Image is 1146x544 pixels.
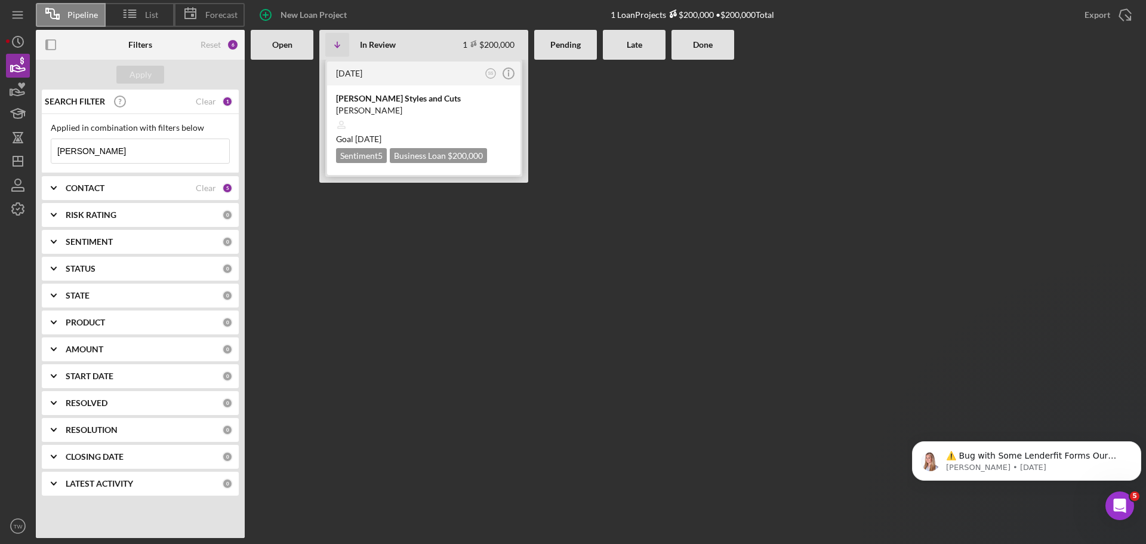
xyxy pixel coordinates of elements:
b: In Review [360,40,396,50]
time: 2025-06-18 21:47 [336,68,362,78]
b: STATE [66,291,90,300]
div: 0 [222,290,233,301]
b: LATEST ACTIVITY [66,479,133,488]
p: Message from Allison, sent 2w ago [39,46,219,57]
b: AMOUNT [66,345,103,354]
button: Export [1073,3,1140,27]
b: Filters [128,40,152,50]
div: New Loan Project [281,3,347,27]
div: Clear [196,183,216,193]
b: RESOLUTION [66,425,118,435]
div: Business Loan [390,148,487,163]
div: 0 [222,344,233,355]
span: $200,000 [448,150,483,161]
div: 0 [222,210,233,220]
b: SENTIMENT [66,237,113,247]
time: 08/02/2025 [355,134,381,144]
div: Applied in combination with filters below [51,123,230,133]
span: Pipeline [67,10,98,20]
div: 0 [222,236,233,247]
button: TW [6,514,30,538]
b: PRODUCT [66,318,105,327]
iframe: Intercom live chat [1105,491,1134,520]
b: START DATE [66,371,113,381]
div: $200,000 [666,10,714,20]
b: Done [693,40,713,50]
b: STATUS [66,264,95,273]
b: Open [272,40,292,50]
a: [DATE]SS[PERSON_NAME] Styles and Cuts[PERSON_NAME]Goal [DATE]Sentiment5Business Loan $200,000 [325,60,522,177]
span: ⚠️ Bug with Some Lenderfit Forms Our third-party form provider is experiencing a bug where some L... [39,35,218,210]
div: 1 Loan Projects • $200,000 Total [611,10,774,20]
div: Apply [130,66,152,84]
div: 1 [222,96,233,107]
div: Reset [201,40,221,50]
b: SEARCH FILTER [45,97,105,106]
div: 0 [222,317,233,328]
iframe: Intercom notifications message [907,416,1146,512]
div: Clear [196,97,216,106]
span: List [145,10,158,20]
text: TW [14,523,23,530]
div: 1 $200,000 [463,39,515,50]
span: Forecast [205,10,238,20]
button: New Loan Project [251,3,359,27]
b: RISK RATING [66,210,116,220]
span: 5 [1130,491,1139,501]
button: SS [483,66,499,82]
div: 0 [222,451,233,462]
div: 6 [227,39,239,51]
div: 0 [222,371,233,382]
b: Pending [550,40,581,50]
div: 0 [222,478,233,489]
div: [PERSON_NAME] Styles and Cuts [336,93,512,105]
b: RESOLVED [66,398,107,408]
span: Goal [336,134,381,144]
div: Sentiment 5 [336,148,387,163]
div: 5 [222,183,233,193]
b: Late [627,40,642,50]
button: Apply [116,66,164,84]
div: 0 [222,398,233,408]
b: CLOSING DATE [66,452,124,462]
div: Export [1085,3,1110,27]
div: 0 [222,425,233,435]
text: SS [488,71,494,75]
div: [PERSON_NAME] [336,105,512,116]
div: 0 [222,263,233,274]
b: CONTACT [66,183,104,193]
